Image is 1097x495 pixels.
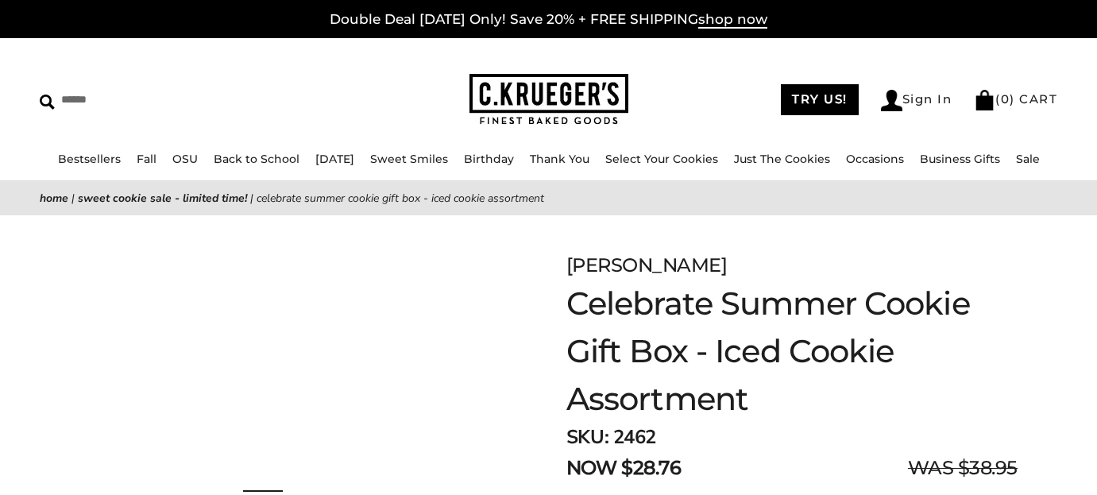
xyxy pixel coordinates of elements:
[257,191,544,206] span: Celebrate Summer Cookie Gift Box - Iced Cookie Assortment
[71,191,75,206] span: |
[605,152,718,166] a: Select Your Cookies
[781,84,859,115] a: TRY US!
[1016,152,1040,166] a: Sale
[464,152,514,166] a: Birthday
[1001,91,1010,106] span: 0
[566,280,1018,423] h1: Celebrate Summer Cookie Gift Box - Iced Cookie Assortment
[566,251,1018,280] div: [PERSON_NAME]
[40,87,277,112] input: Search
[315,152,354,166] a: [DATE]
[370,152,448,166] a: Sweet Smiles
[58,152,121,166] a: Bestsellers
[172,152,198,166] a: OSU
[846,152,904,166] a: Occasions
[974,90,995,110] img: Bag
[330,11,767,29] a: Double Deal [DATE] Only! Save 20% + FREE SHIPPINGshop now
[78,191,247,206] a: Sweet Cookie Sale - Limited Time!
[566,454,681,482] span: NOW $28.76
[908,454,1018,482] span: WAS $38.95
[698,11,767,29] span: shop now
[40,95,55,110] img: Search
[613,424,656,450] span: 2462
[566,424,608,450] strong: SKU:
[734,152,830,166] a: Just The Cookies
[920,152,1000,166] a: Business Gifts
[214,152,299,166] a: Back to School
[469,74,628,126] img: C.KRUEGER'S
[40,189,1057,207] nav: breadcrumbs
[530,152,589,166] a: Thank You
[974,91,1057,106] a: (0) CART
[40,191,68,206] a: Home
[250,191,253,206] span: |
[881,90,902,111] img: Account
[137,152,156,166] a: Fall
[881,90,952,111] a: Sign In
